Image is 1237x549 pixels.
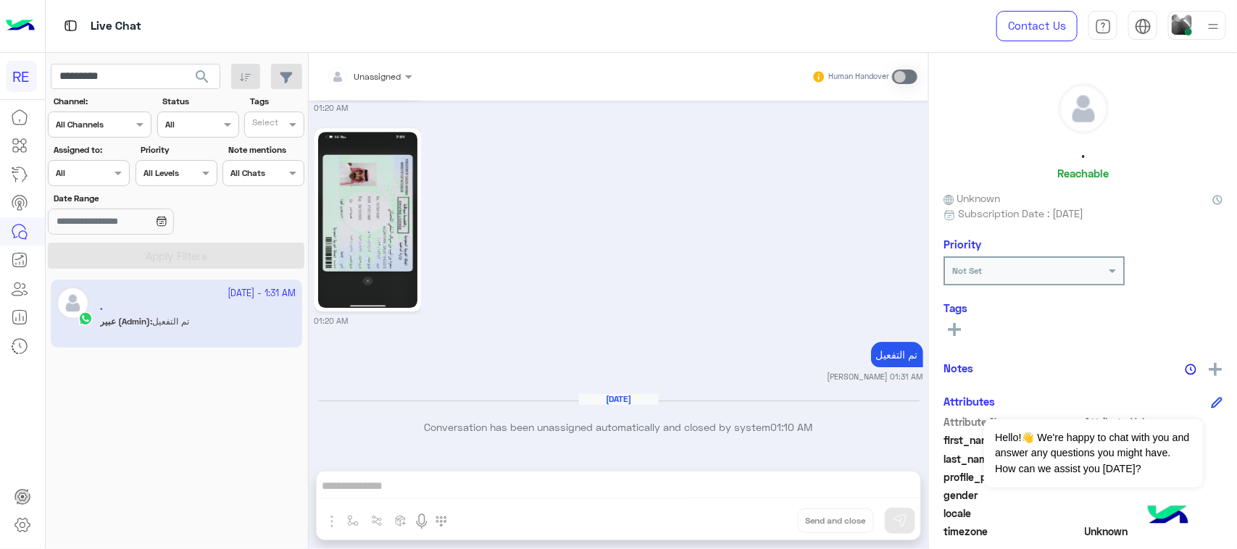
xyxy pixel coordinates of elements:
[1143,491,1194,542] img: hulul-logo.png
[6,11,35,41] img: Logo
[944,238,981,251] h6: Priority
[828,71,889,83] small: Human Handover
[48,243,304,269] button: Apply Filters
[315,315,349,327] small: 01:20 AM
[958,206,1083,221] span: Subscription Date : [DATE]
[193,68,211,85] span: search
[984,419,1202,487] span: Hello!👋 We're happy to chat with you and answer any questions you might have. How can we assist y...
[6,61,37,92] div: RE
[1085,506,1223,521] span: null
[944,432,1082,448] span: first_name
[54,143,128,156] label: Assigned to:
[579,394,659,404] h6: [DATE]
[944,487,1082,503] span: gender
[1088,11,1117,41] a: tab
[798,508,874,533] button: Send and close
[944,395,995,408] h6: Attributes
[185,64,220,95] button: search
[141,143,215,156] label: Priority
[944,414,1082,429] span: Attribute Name
[1085,487,1223,503] span: null
[944,301,1223,314] h6: Tags
[62,17,80,35] img: tab
[91,17,141,36] p: Live Chat
[1059,84,1108,133] img: defaultAdmin.png
[315,419,923,435] p: Conversation has been unassigned automatically and closed by system
[1185,364,1196,375] img: notes
[944,451,1082,466] span: last_name
[354,71,401,82] span: Unassigned
[952,265,982,276] b: Not Set
[1085,524,1223,539] span: Unknown
[1204,17,1223,35] img: profile
[944,190,1000,206] span: Unknown
[318,132,417,308] img: 1997091004122988.jpg
[1095,18,1112,35] img: tab
[944,469,1082,485] span: profile_pic
[250,95,303,108] label: Tags
[771,421,813,433] span: 01:10 AM
[996,11,1078,41] a: Contact Us
[250,116,278,133] div: Select
[54,192,216,205] label: Date Range
[228,143,303,156] label: Note mentions
[1057,167,1109,180] h6: Reachable
[944,506,1082,521] span: locale
[1135,18,1151,35] img: tab
[1209,363,1222,376] img: add
[162,95,237,108] label: Status
[871,342,923,367] p: 15/1/2025, 1:31 AM
[828,371,923,382] small: [PERSON_NAME] 01:31 AM
[315,102,349,114] small: 01:20 AM
[1081,145,1085,162] h5: .
[1172,14,1192,35] img: userImage
[54,95,150,108] label: Channel:
[944,361,973,374] h6: Notes
[944,524,1082,539] span: timezone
